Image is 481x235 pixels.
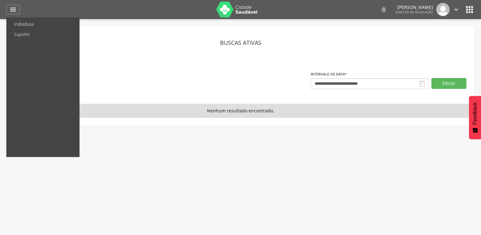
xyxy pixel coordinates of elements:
[11,37,470,48] header: Buscas ativas
[11,79,311,88] p: [PERSON_NAME] busca ativa
[6,5,20,14] a: 
[380,3,388,16] a: 
[8,19,79,29] a: Indivíduos
[453,3,460,16] a: 
[472,102,478,125] span: Feedback
[11,68,311,79] header: Relatório
[395,10,433,14] span: Diretor de regulação
[464,4,475,15] i: 
[395,5,433,10] p: [PERSON_NAME]
[9,6,17,13] i: 
[469,96,481,139] button: Feedback - Mostrar pesquisa
[8,29,79,39] a: Suporte
[418,80,426,88] i: 
[380,6,388,13] i: 
[11,104,470,118] p: Nenhum resultado encontrado.
[311,72,347,77] label: Intervalo de data
[431,78,466,89] button: Filtrar
[453,6,460,13] i: 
